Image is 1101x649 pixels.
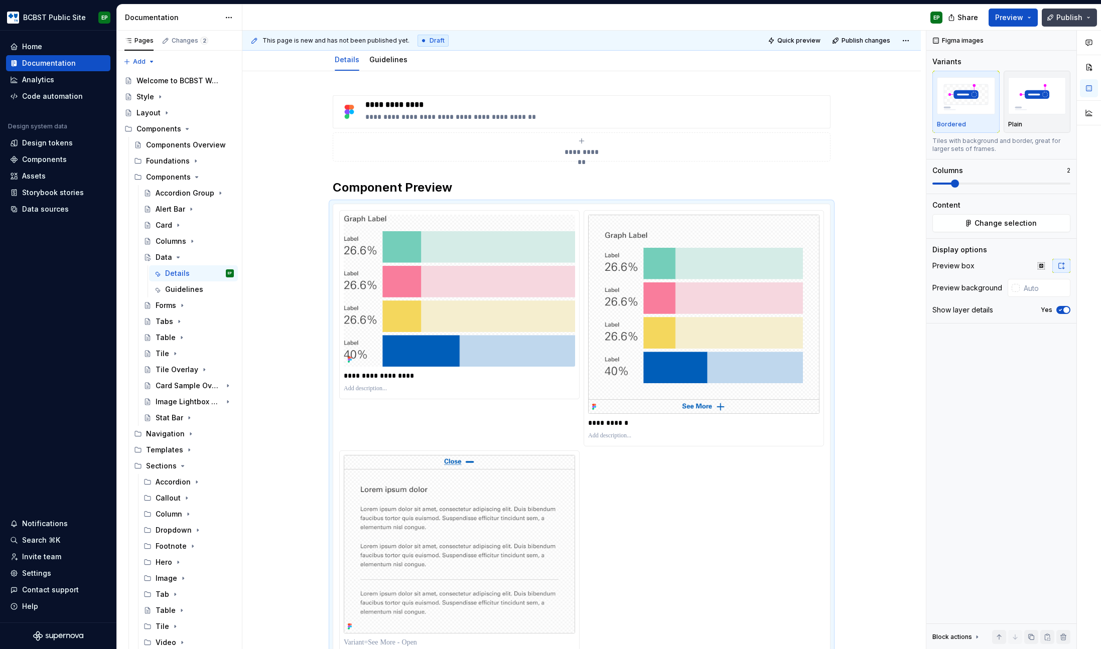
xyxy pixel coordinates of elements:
div: EP [101,14,108,22]
a: Tabs [140,313,238,330]
a: Home [6,39,110,55]
div: Content [932,200,960,210]
div: Components [22,154,67,165]
div: Tab [156,589,169,599]
h2: Component Preview [333,180,831,196]
button: Publish [1042,9,1097,27]
div: Footnote [140,538,238,554]
div: Callout [156,493,181,503]
div: Home [22,42,42,52]
a: Data [140,249,238,265]
div: Image [140,570,238,586]
div: Columns [156,236,186,246]
a: Alert Bar [140,201,238,217]
div: Help [22,601,38,611]
button: placeholderBordered [932,71,1000,133]
span: Publish [1056,13,1082,23]
div: Callout [140,490,238,506]
div: Card Sample Overlay [156,381,222,391]
div: Image [156,573,177,583]
a: DetailsEP [149,265,238,281]
a: Layout [120,105,238,121]
a: Details [335,55,359,64]
a: Assets [6,168,110,184]
a: Tile [140,346,238,362]
a: Data sources [6,201,110,217]
a: Invite team [6,549,110,565]
button: Publish changes [829,34,895,48]
div: Navigation [146,429,185,439]
div: Table [156,605,176,615]
div: EP [228,268,232,278]
div: Hero [140,554,238,570]
div: Invite team [22,552,61,562]
a: Forms [140,297,238,313]
div: Components [120,121,238,137]
div: Stat Bar [156,413,183,423]
a: Columns [140,233,238,249]
a: Table [140,602,238,618]
button: placeholderPlain [1004,71,1071,133]
div: Welcome to BCBST Web [136,76,219,86]
div: Tabs [156,316,173,327]
div: Tile [156,349,169,359]
a: Design tokens [6,135,110,151]
button: Notifications [6,516,110,532]
div: Dropdown [156,525,192,535]
img: 4baf7843-f8da-4bf9-87ec-1c2503c5ad79.png [337,100,361,124]
div: Code automation [22,91,83,101]
input: Auto [1020,279,1070,297]
div: Table [156,333,176,343]
div: Style [136,92,154,102]
div: BCBST Public Site [23,13,86,23]
button: Help [6,598,110,614]
div: Hero [156,557,172,567]
span: Add [133,58,146,66]
div: Foundations [146,156,190,166]
div: Components [146,172,191,182]
label: Yes [1041,306,1052,314]
a: Table [140,330,238,346]
button: Change selection [932,214,1070,232]
img: placeholder [937,77,995,114]
button: BCBST Public SiteEP [2,7,114,28]
a: Style [120,89,238,105]
a: Tile Overlay [140,362,238,378]
div: Settings [22,568,51,578]
div: Accordion [156,477,191,487]
a: Guidelines [149,281,238,297]
svg: Supernova Logo [33,631,83,641]
div: Preview box [932,261,975,271]
span: Publish changes [842,37,890,45]
div: Foundations [130,153,238,169]
a: Components Overview [130,137,238,153]
div: Documentation [22,58,76,68]
div: Display options [932,245,987,255]
div: Notifications [22,519,68,529]
div: Templates [130,442,238,458]
div: Details [331,49,363,70]
a: Storybook stories [6,185,110,201]
img: b44e7a6b-69a5-43df-ae42-963d7259159b.png [7,12,19,24]
div: Sections [130,458,238,474]
div: Contact support [22,585,79,595]
div: Changes [172,37,208,45]
p: Bordered [937,120,966,128]
div: Design tokens [22,138,73,148]
div: Preview background [932,283,1002,293]
div: Tile [140,618,238,634]
span: Preview [995,13,1023,23]
div: EP [933,14,940,22]
a: Stat Bar [140,410,238,426]
div: Components Overview [146,140,226,150]
button: Share [943,9,985,27]
div: Tab [140,586,238,602]
img: placeholder [1008,77,1066,114]
div: Templates [146,445,183,455]
div: Data sources [22,204,69,214]
div: Video [156,637,176,647]
div: Layout [136,108,161,118]
div: Footnote [156,541,187,551]
button: Contact support [6,582,110,598]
